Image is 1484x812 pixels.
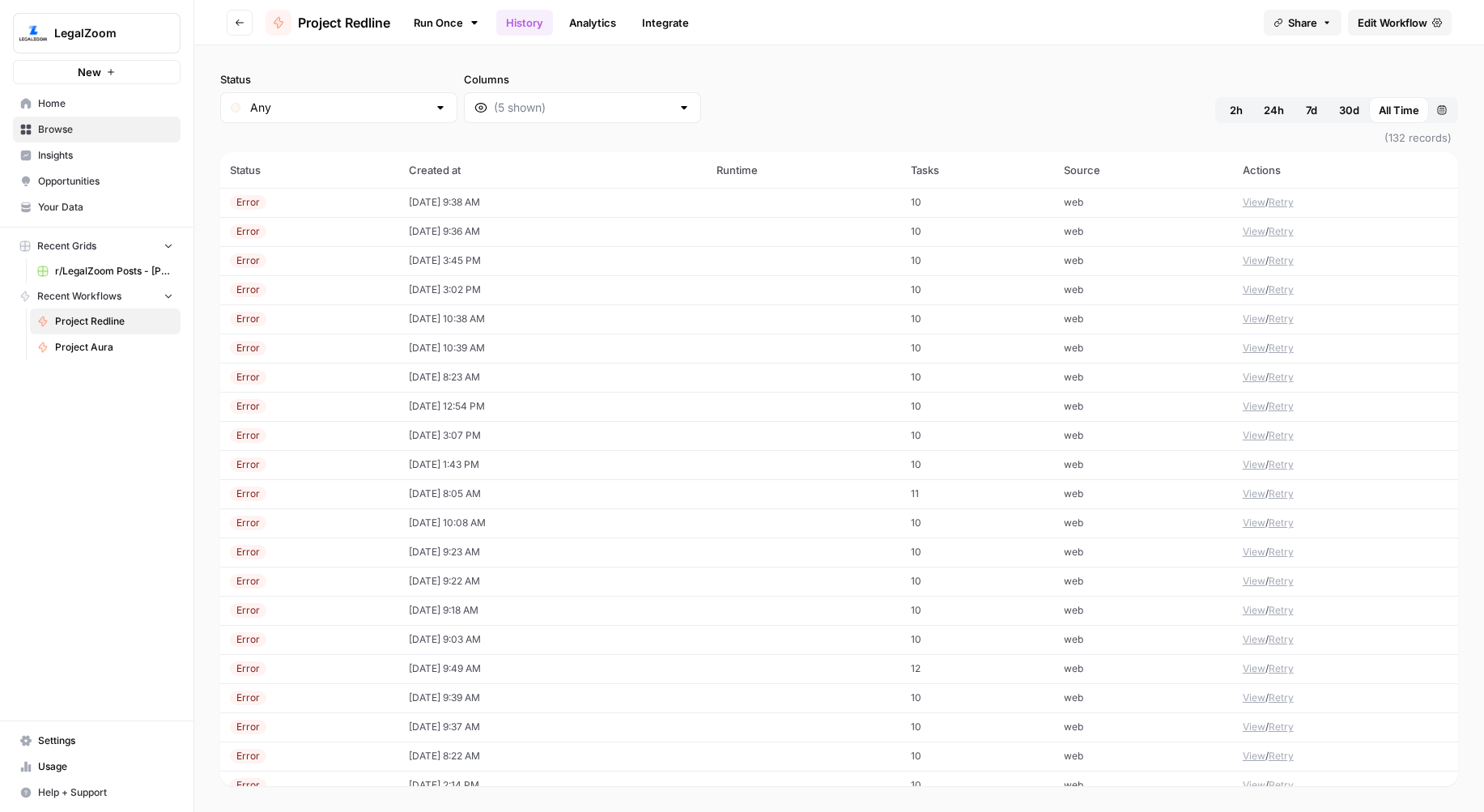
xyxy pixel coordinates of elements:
button: View [1243,283,1265,297]
td: [DATE] 9:23 AM [399,538,708,567]
td: [DATE] 8:05 AM [399,479,708,508]
button: Retry [1269,603,1294,618]
span: Recent Grids [37,239,96,253]
td: 10 [901,450,1054,479]
td: web [1054,742,1233,771]
span: 2h [1230,102,1243,118]
td: web [1054,334,1233,363]
span: 30d [1339,102,1359,118]
button: 2h [1218,97,1254,123]
td: / [1233,188,1458,217]
td: 10 [901,363,1054,392]
td: web [1054,363,1233,392]
td: [DATE] 3:02 PM [399,275,708,304]
div: Error [230,720,266,734]
button: View [1243,457,1265,472]
span: Settings [38,733,173,748]
button: Retry [1269,661,1294,676]
a: r/LegalZoom Posts - [PERSON_NAME] [30,258,181,284]
button: View [1243,516,1265,530]
span: Project Redline [55,314,173,329]
td: 10 [901,742,1054,771]
td: 10 [901,712,1054,742]
td: 10 [901,334,1054,363]
a: Your Data [13,194,181,220]
button: 24h [1254,97,1294,123]
td: / [1233,392,1458,421]
td: / [1233,275,1458,304]
button: Retry [1269,516,1294,530]
button: Retry [1269,224,1294,239]
td: 10 [901,217,1054,246]
td: / [1233,596,1458,625]
td: web [1054,392,1233,421]
td: 10 [901,304,1054,334]
td: 10 [901,392,1054,421]
span: Share [1288,15,1317,31]
div: Error [230,253,266,268]
td: 10 [901,538,1054,567]
a: Settings [13,728,181,754]
th: Created at [399,152,708,188]
td: [DATE] 12:54 PM [399,392,708,421]
span: Help + Support [38,785,173,800]
th: Actions [1233,152,1458,188]
span: Your Data [38,200,173,215]
button: Retry [1269,778,1294,793]
td: [DATE] 9:39 AM [399,683,708,712]
button: Retry [1269,720,1294,734]
td: [DATE] 9:22 AM [399,567,708,596]
td: 11 [901,479,1054,508]
a: Opportunities [13,168,181,194]
td: / [1233,683,1458,712]
td: / [1233,246,1458,275]
button: View [1243,253,1265,268]
button: View [1243,428,1265,443]
td: [DATE] 10:39 AM [399,334,708,363]
span: (132 records) [220,123,1458,152]
td: / [1233,771,1458,800]
button: Share [1264,10,1342,36]
a: Integrate [632,10,699,36]
button: View [1243,778,1265,793]
span: r/LegalZoom Posts - [PERSON_NAME] [55,264,173,278]
td: web [1054,625,1233,654]
td: web [1054,421,1233,450]
td: / [1233,538,1458,567]
span: 7d [1306,102,1317,118]
span: Insights [38,148,173,163]
button: Retry [1269,545,1294,559]
td: web [1054,771,1233,800]
span: Project Aura [55,340,173,355]
td: / [1233,712,1458,742]
button: Retry [1269,195,1294,210]
td: 10 [901,246,1054,275]
td: [DATE] 9:38 AM [399,188,708,217]
span: Edit Workflow [1358,15,1427,31]
div: Error [230,283,266,297]
span: Opportunities [38,174,173,189]
button: View [1243,661,1265,676]
button: Recent Grids [13,234,181,258]
a: Insights [13,142,181,168]
td: 10 [901,625,1054,654]
td: web [1054,596,1233,625]
td: / [1233,363,1458,392]
a: Edit Workflow [1348,10,1452,36]
div: Error [230,312,266,326]
button: View [1243,312,1265,326]
td: web [1054,246,1233,275]
button: View [1243,341,1265,355]
td: web [1054,479,1233,508]
td: / [1233,508,1458,538]
button: View [1243,370,1265,385]
td: 10 [901,596,1054,625]
div: Error [230,691,266,705]
div: Error [230,341,266,355]
input: Any [250,100,427,116]
td: / [1233,450,1458,479]
div: Error [230,457,266,472]
button: View [1243,632,1265,647]
td: 10 [901,275,1054,304]
button: View [1243,720,1265,734]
